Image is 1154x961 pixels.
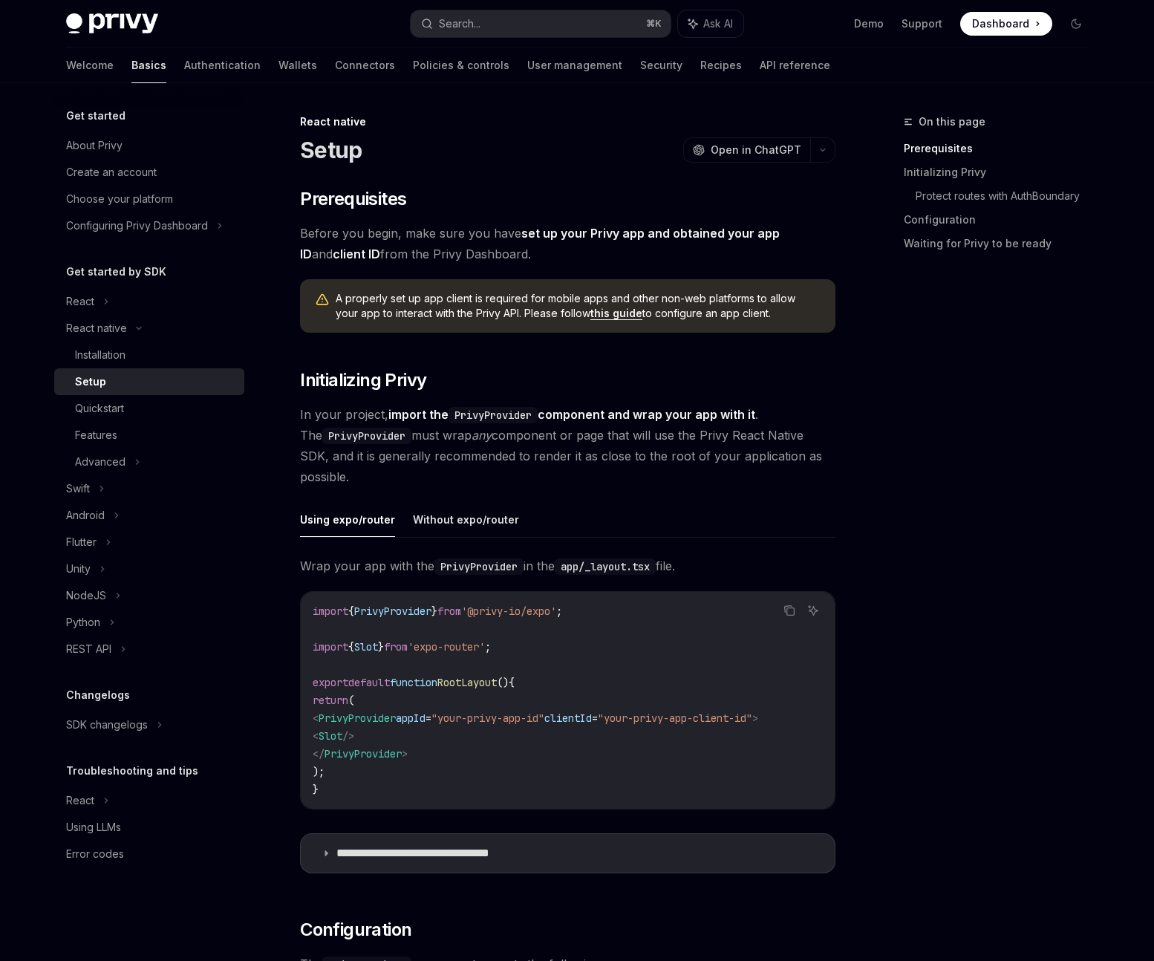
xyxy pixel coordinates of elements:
[313,765,325,778] span: );
[315,293,330,307] svg: Warning
[66,480,90,498] div: Swift
[426,711,431,725] span: =
[413,502,519,537] button: Without expo/router
[544,711,592,725] span: clientId
[592,711,598,725] span: =
[678,10,743,37] button: Ask AI
[54,422,244,449] a: Features
[348,640,354,654] span: {
[66,762,198,780] h5: Troubleshooting and tips
[66,107,125,125] h5: Get started
[300,556,835,576] span: Wrap your app with the in the file.
[66,48,114,83] a: Welcome
[66,293,94,310] div: React
[300,404,835,487] span: In your project, . The must wrap component or page that will use the Privy React Native SDK, and ...
[527,48,622,83] a: User management
[556,605,562,618] span: ;
[760,48,830,83] a: API reference
[390,676,437,689] span: function
[348,694,354,707] span: (
[388,407,755,422] strong: import the component and wrap your app with it
[278,48,317,83] a: Wallets
[461,605,556,618] span: '@privy-io/expo'
[449,407,538,423] code: PrivyProvider
[960,12,1052,36] a: Dashboard
[598,711,752,725] span: "your-privy-app-client-id"
[300,187,406,211] span: Prerequisites
[354,605,431,618] span: PrivyProvider
[348,676,390,689] span: default
[348,605,354,618] span: {
[703,16,733,31] span: Ask AI
[184,48,261,83] a: Authentication
[313,747,325,760] span: </
[75,426,117,444] div: Features
[336,291,821,321] span: A properly set up app client is required for mobile apps and other non-web platforms to allow you...
[904,208,1100,232] a: Configuration
[66,818,121,836] div: Using LLMs
[904,160,1100,184] a: Initializing Privy
[313,605,348,618] span: import
[413,48,509,83] a: Policies & controls
[54,841,244,867] a: Error codes
[313,676,348,689] span: export
[300,226,780,262] a: set up your Privy app and obtained your app ID
[402,747,408,760] span: >
[590,307,642,320] a: this guide
[66,716,148,734] div: SDK changelogs
[408,640,485,654] span: 'expo-router'
[54,159,244,186] a: Create an account
[411,10,671,37] button: Search...⌘K
[54,132,244,159] a: About Privy
[313,729,319,743] span: <
[75,400,124,417] div: Quickstart
[439,15,480,33] div: Search...
[54,814,244,841] a: Using LLMs
[916,184,1100,208] a: Protect routes with AuthBoundary
[683,137,810,163] button: Open in ChatGPT
[854,16,884,31] a: Demo
[711,143,801,157] span: Open in ChatGPT
[431,605,437,618] span: }
[300,368,426,392] span: Initializing Privy
[431,711,544,725] span: "your-privy-app-id"
[780,601,799,620] button: Copy the contents from the code block
[66,506,105,524] div: Android
[66,587,106,605] div: NodeJS
[66,263,166,281] h5: Get started by SDK
[319,729,342,743] span: Slot
[354,640,378,654] span: Slot
[313,711,319,725] span: <
[66,613,100,631] div: Python
[640,48,682,83] a: Security
[66,560,91,578] div: Unity
[700,48,742,83] a: Recipes
[75,346,125,364] div: Installation
[66,640,111,658] div: REST API
[902,16,942,31] a: Support
[66,137,123,154] div: About Privy
[322,428,411,444] code: PrivyProvider
[75,453,125,471] div: Advanced
[66,792,94,809] div: React
[1064,12,1088,36] button: Toggle dark mode
[396,711,426,725] span: appId
[66,686,130,704] h5: Changelogs
[335,48,395,83] a: Connectors
[66,13,158,34] img: dark logo
[300,502,395,537] button: Using expo/router
[54,395,244,422] a: Quickstart
[300,137,362,163] h1: Setup
[904,137,1100,160] a: Prerequisites
[66,319,127,337] div: React native
[313,694,348,707] span: return
[325,747,402,760] span: PrivyProvider
[752,711,758,725] span: >
[434,558,524,575] code: PrivyProvider
[342,729,354,743] span: />
[919,113,985,131] span: On this page
[54,186,244,212] a: Choose your platform
[66,190,173,208] div: Choose your platform
[75,373,106,391] div: Setup
[66,533,97,551] div: Flutter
